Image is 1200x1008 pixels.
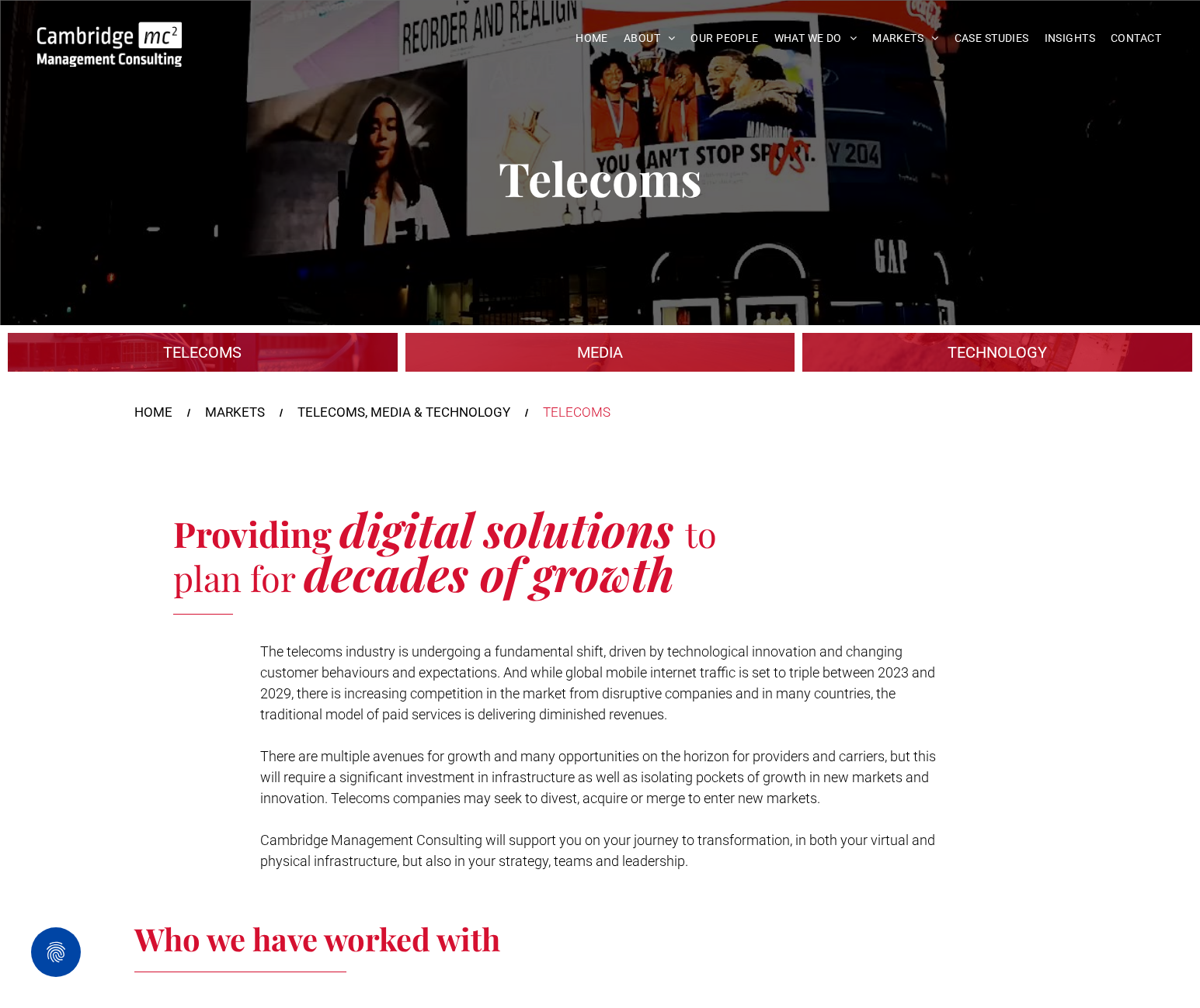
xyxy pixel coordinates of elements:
a: An industrial plant [8,333,398,372]
a: MARKETS [205,403,265,423]
a: MARKETS [864,26,946,50]
span: Who we have worked with [134,918,500,959]
a: TELECOMS, MEDIA & TECHNOLOGY [297,403,510,423]
span: Cambridge Management Consulting will support you on your journey to transformation, in both your ... [260,832,935,869]
span: The telecoms industry is undergoing a fundamental shift, driven by technological innovation and c... [260,643,935,722]
img: Go to Homepage [37,22,182,67]
div: TELECOMS [543,403,610,423]
a: INSIGHTS [1037,26,1103,50]
a: ABOUT [616,26,683,50]
a: WHAT WE DO [767,26,865,50]
a: CONTACT [1103,26,1169,50]
a: CASE STUDIES [947,26,1037,50]
a: A large mall with arched glass roof [802,333,1192,372]
span: decades of growth [304,542,674,604]
a: OUR PEOPLE [683,26,766,50]
span: There are multiple avenues for growth and many opportunities on the horizon for providers and car... [260,748,936,806]
span: to [685,510,717,556]
a: HOME [134,403,172,423]
span: digital solutions [339,497,673,559]
nav: Breadcrumbs [134,403,1066,423]
a: HOME [568,26,616,50]
span: plan for [173,554,295,601]
span: Telecoms [499,147,702,209]
span: Providing [173,510,332,556]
